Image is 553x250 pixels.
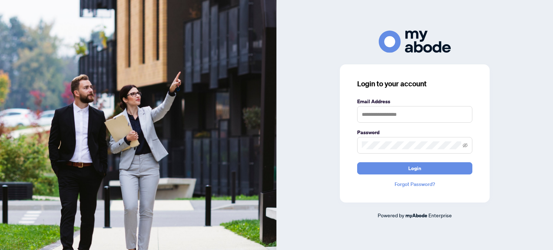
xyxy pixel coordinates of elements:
[357,79,472,89] h3: Login to your account
[405,212,427,219] a: myAbode
[357,97,472,105] label: Email Address
[379,31,451,53] img: ma-logo
[378,212,404,218] span: Powered by
[408,163,421,174] span: Login
[428,212,452,218] span: Enterprise
[357,180,472,188] a: Forgot Password?
[357,162,472,174] button: Login
[357,128,472,136] label: Password
[463,143,468,148] span: eye-invisible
